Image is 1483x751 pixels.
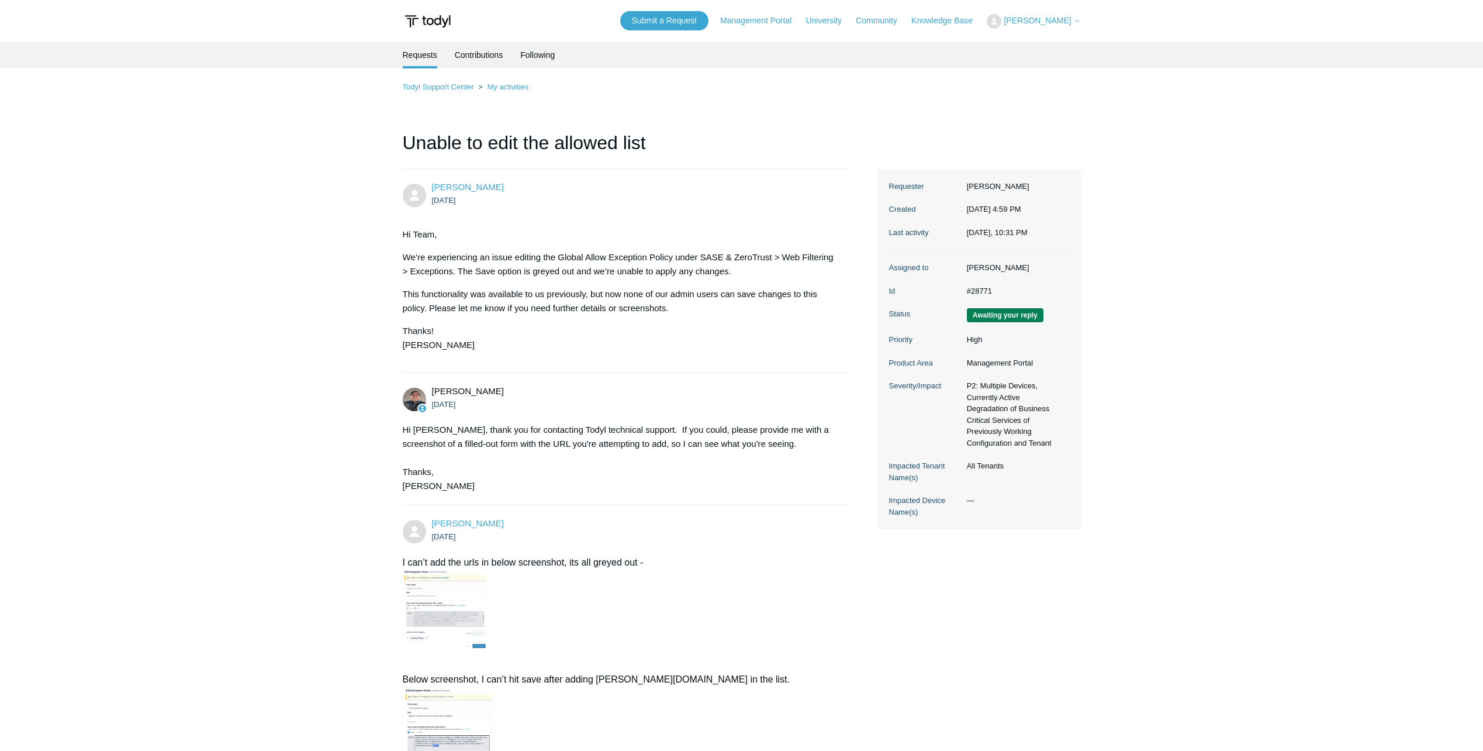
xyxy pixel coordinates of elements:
[403,82,474,91] a: Todyl Support Center
[806,15,853,27] a: University
[432,182,504,192] a: [PERSON_NAME]
[889,460,961,483] dt: Impacted Tenant Name(s)
[432,532,456,541] time: 10/09/2025, 09:24
[961,460,1069,472] dd: All Tenants
[432,518,504,528] a: [PERSON_NAME]
[961,262,1069,274] dd: [PERSON_NAME]
[967,228,1028,237] time: 10/09/2025, 22:31
[403,11,452,32] img: Todyl Support Center Help Center home page
[403,555,839,570] p: I can’t add the urls in below screenshot, its all greyed out -
[889,308,961,320] dt: Status
[967,308,1043,322] span: We are waiting for you to respond
[720,15,803,27] a: Management Portal
[520,42,555,68] a: Following
[961,181,1069,192] dd: [PERSON_NAME]
[403,423,839,493] div: Hi [PERSON_NAME], thank you for contacting Todyl technical support. If you could, please provide ...
[856,15,909,27] a: Community
[432,400,456,409] time: 10/08/2025, 17:20
[403,287,839,315] p: This functionality was available to us previously, but now none of our admin users can save chang...
[432,518,504,528] span: Sara Kaur
[889,357,961,369] dt: Product Area
[487,82,528,91] a: My activities
[889,285,961,297] dt: Id
[403,42,437,68] li: Requests
[889,380,961,392] dt: Severity/Impact
[961,357,1069,369] dd: Management Portal
[967,205,1021,213] time: 10/08/2025, 16:59
[889,262,961,274] dt: Assigned to
[987,14,1080,29] button: [PERSON_NAME]
[889,204,961,215] dt: Created
[961,495,1069,507] dd: —
[455,42,503,68] a: Contributions
[889,495,961,518] dt: Impacted Device Name(s)
[432,182,504,192] span: Sara Kaur
[961,334,1069,346] dd: High
[961,285,1069,297] dd: #28771
[961,380,1069,449] dd: P2: Multiple Devices, Currently Active Degradation of Business Critical Services of Previously Wo...
[476,82,528,91] li: My activities
[620,11,708,30] a: Submit a Request
[403,129,851,169] h1: Unable to edit the allowed list
[403,82,476,91] li: Todyl Support Center
[432,386,504,396] span: Matt Robinson
[403,250,839,278] p: We’re experiencing an issue editing the Global Allow Exception Policy under SASE & ZeroTrust > We...
[1004,16,1071,25] span: [PERSON_NAME]
[889,181,961,192] dt: Requester
[889,227,961,239] dt: Last activity
[889,334,961,346] dt: Priority
[403,324,839,352] p: Thanks! [PERSON_NAME]
[911,15,984,27] a: Knowledge Base
[432,196,456,205] time: 10/08/2025, 16:59
[403,228,839,242] p: Hi Team,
